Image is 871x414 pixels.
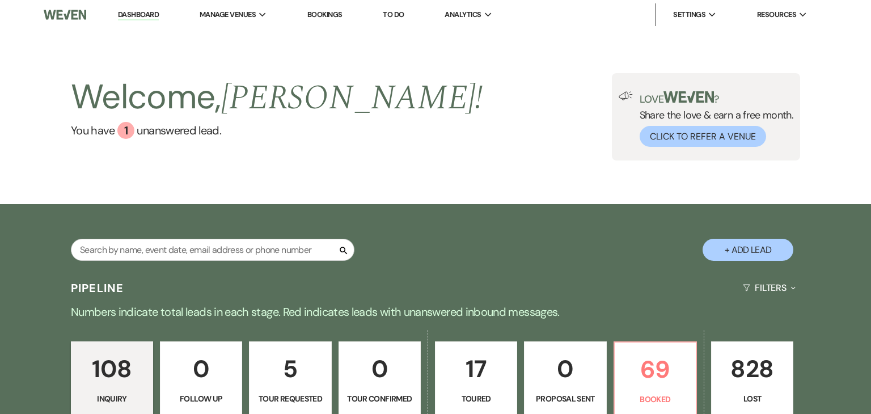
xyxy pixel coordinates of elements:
p: Follow Up [167,392,235,405]
p: 0 [531,350,599,388]
p: 108 [78,350,146,388]
img: Weven Logo [44,3,86,27]
span: Resources [757,9,796,20]
img: weven-logo-green.svg [663,91,714,103]
p: Love ? [640,91,794,104]
div: 1 [117,122,134,139]
a: Bookings [307,10,343,19]
a: Dashboard [118,10,159,20]
p: Tour Confirmed [346,392,413,405]
span: Settings [673,9,705,20]
p: Tour Requested [256,392,324,405]
a: To Do [383,10,404,19]
span: [PERSON_NAME] ! [221,72,483,124]
p: 828 [718,350,786,388]
p: Proposal Sent [531,392,599,405]
p: 5 [256,350,324,388]
p: 69 [621,350,689,388]
h3: Pipeline [71,280,124,296]
a: You have 1 unanswered lead. [71,122,483,139]
p: Booked [621,393,689,405]
span: Manage Venues [200,9,256,20]
span: Analytics [445,9,481,20]
div: Share the love & earn a free month. [633,91,794,147]
p: 0 [167,350,235,388]
input: Search by name, event date, email address or phone number [71,239,354,261]
button: Click to Refer a Venue [640,126,766,147]
p: Numbers indicate total leads in each stage. Red indicates leads with unanswered inbound messages. [27,303,844,321]
p: Inquiry [78,392,146,405]
button: + Add Lead [703,239,793,261]
p: 17 [442,350,510,388]
button: Filters [738,273,800,303]
p: Toured [442,392,510,405]
p: 0 [346,350,413,388]
h2: Welcome, [71,73,483,122]
img: loud-speaker-illustration.svg [619,91,633,100]
p: Lost [718,392,786,405]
